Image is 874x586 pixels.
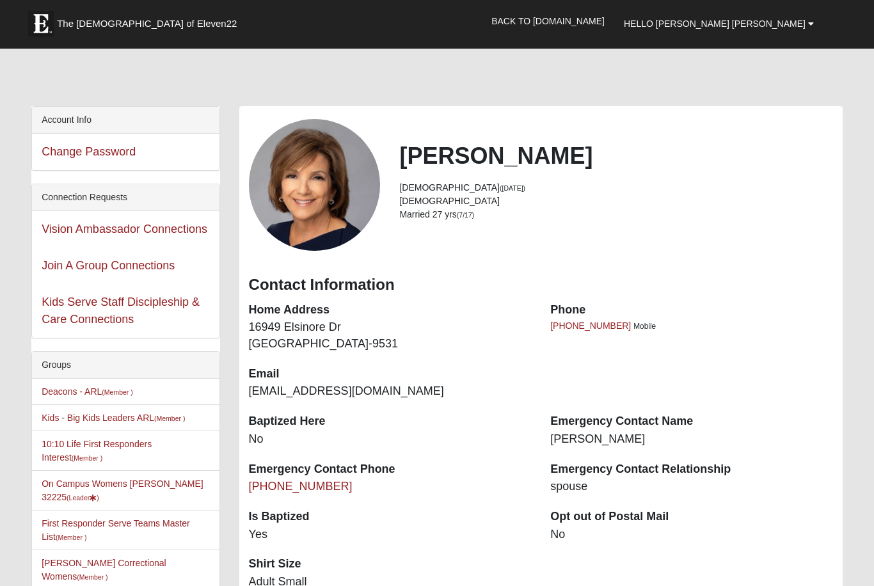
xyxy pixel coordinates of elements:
[249,480,353,493] a: [PHONE_NUMBER]
[28,11,54,36] img: Eleven22 logo
[42,413,185,423] a: Kids - Big Kids Leaders ARL(Member )
[550,479,833,495] dd: spouse
[550,509,833,525] dt: Opt out of Postal Mail
[399,194,832,208] li: [DEMOGRAPHIC_DATA]
[399,181,832,194] li: [DEMOGRAPHIC_DATA]
[550,413,833,430] dt: Emergency Contact Name
[633,322,656,331] span: Mobile
[67,494,99,502] small: (Leader )
[249,366,532,383] dt: Email
[42,296,200,326] a: Kids Serve Staff Discipleship & Care Connections
[482,5,614,37] a: Back to [DOMAIN_NAME]
[32,184,219,211] div: Connection Requests
[42,439,152,463] a: 10:10 Life First Responders Interest(Member )
[72,454,102,462] small: (Member )
[249,383,532,400] dd: [EMAIL_ADDRESS][DOMAIN_NAME]
[56,534,86,541] small: (Member )
[42,558,166,582] a: [PERSON_NAME] Correctional Womens(Member )
[399,142,832,170] h2: [PERSON_NAME]
[550,321,631,331] a: [PHONE_NUMBER]
[249,319,532,352] dd: 16949 Elsinore Dr [GEOGRAPHIC_DATA]-9531
[249,527,532,543] dd: Yes
[624,19,806,29] span: Hello [PERSON_NAME] [PERSON_NAME]
[249,302,532,319] dt: Home Address
[500,184,525,192] small: ([DATE])
[249,276,833,294] h3: Contact Information
[249,413,532,430] dt: Baptized Here
[550,461,833,478] dt: Emergency Contact Relationship
[102,388,132,396] small: (Member )
[42,479,203,502] a: On Campus Womens [PERSON_NAME] 32225(Leader)
[22,4,278,36] a: The [DEMOGRAPHIC_DATA] of Eleven22
[249,119,381,251] a: View Fullsize Photo
[32,352,219,379] div: Groups
[42,223,207,235] a: Vision Ambassador Connections
[249,461,532,478] dt: Emergency Contact Phone
[550,302,833,319] dt: Phone
[550,527,833,543] dd: No
[550,431,833,448] dd: [PERSON_NAME]
[154,415,185,422] small: (Member )
[399,208,832,221] li: Married 27 yrs
[249,509,532,525] dt: Is Baptized
[457,211,474,219] small: (7/17)
[42,259,175,272] a: Join A Group Connections
[57,17,237,30] span: The [DEMOGRAPHIC_DATA] of Eleven22
[32,107,219,134] div: Account Info
[614,8,823,40] a: Hello [PERSON_NAME] [PERSON_NAME]
[249,431,532,448] dd: No
[42,145,136,158] a: Change Password
[42,518,190,542] a: First Responder Serve Teams Master List(Member )
[42,386,133,397] a: Deacons - ARL(Member )
[249,556,532,573] dt: Shirt Size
